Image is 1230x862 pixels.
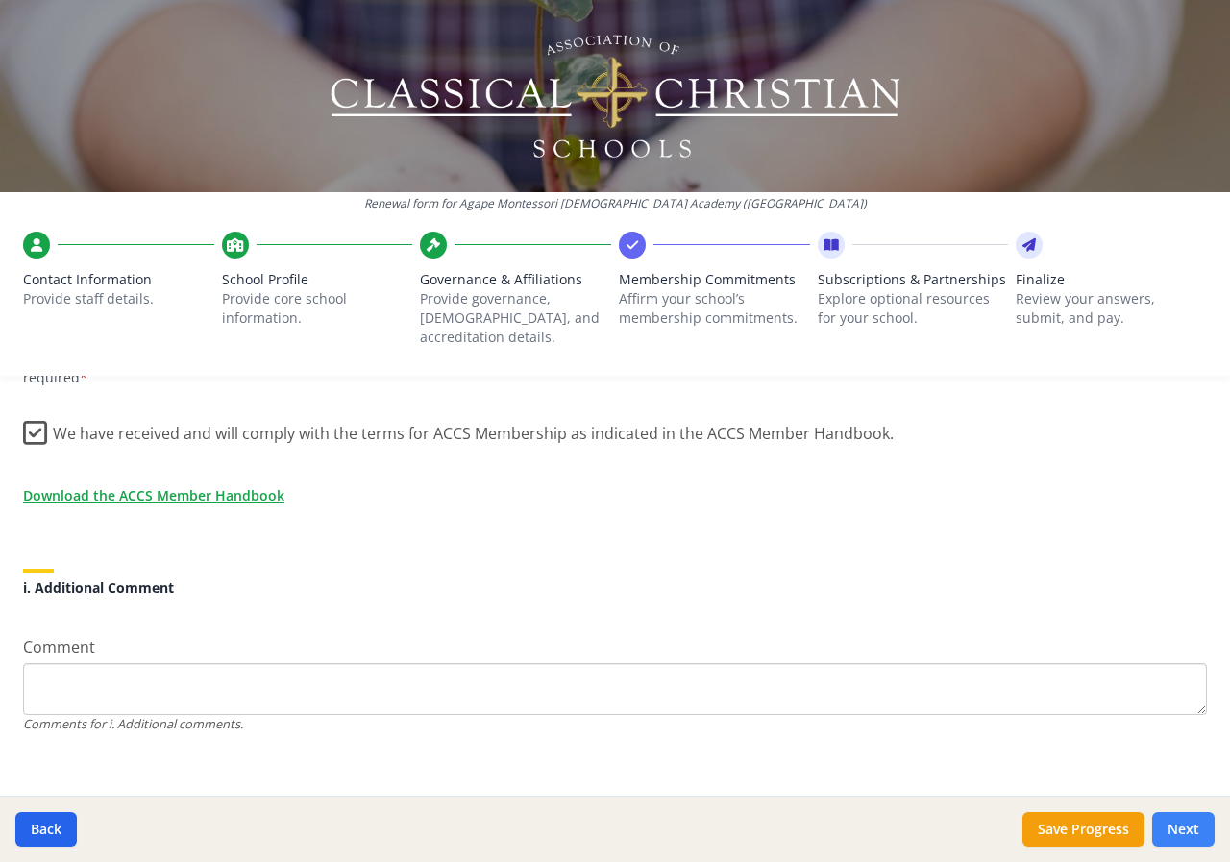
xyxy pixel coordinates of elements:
p: Explore optional resources for your school. [818,289,1009,328]
button: Back [15,812,77,847]
h5: i. Additional Comment [23,580,1207,595]
button: Next [1152,812,1215,847]
span: School Profile [222,270,413,289]
p: Provide core school information. [222,289,413,328]
button: Save Progress [1022,812,1144,847]
span: Governance & Affiliations [420,270,611,289]
a: Download the ACCS Member Handbook [23,485,284,505]
p: Provide staff details. [23,289,214,308]
span: Membership Commitments [619,270,810,289]
p: Provide governance, [DEMOGRAPHIC_DATA], and accreditation details. [420,289,611,347]
span: Comment [23,636,95,657]
div: Comments for i. Additional comments. [23,715,1207,733]
span: Contact Information [23,270,214,289]
span: Finalize [1016,270,1207,289]
p: Review your answers, submit, and pay. [1016,289,1207,328]
span: Subscriptions & Partnerships [818,270,1009,289]
img: Logo [328,29,903,163]
label: We have received and will comply with the terms for ACCS Membership as indicated in the ACCS Memb... [23,408,894,450]
p: Affirm your school’s membership commitments. [619,289,810,328]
